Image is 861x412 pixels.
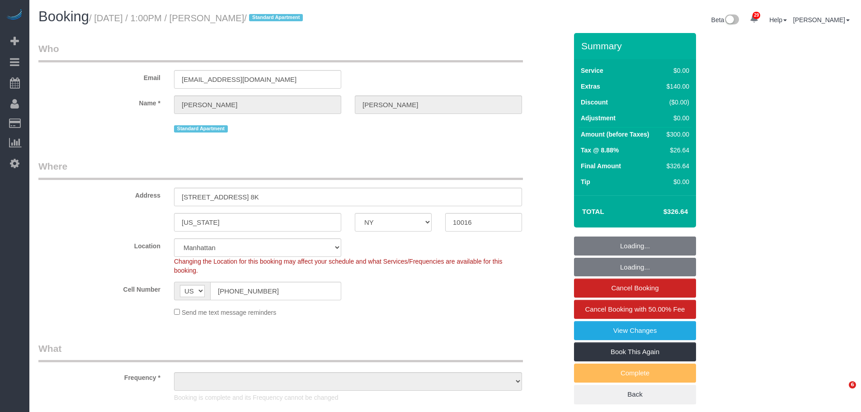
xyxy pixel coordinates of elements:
[5,9,24,22] img: Automaid Logo
[582,208,604,215] strong: Total
[574,279,696,298] a: Cancel Booking
[581,177,590,186] label: Tip
[581,98,608,107] label: Discount
[663,177,689,186] div: $0.00
[445,213,522,232] input: Zip Code
[849,381,856,388] span: 6
[581,114,616,123] label: Adjustment
[38,342,523,362] legend: What
[249,14,303,21] span: Standard Apartment
[89,13,306,23] small: / [DATE] / 1:00PM / [PERSON_NAME]
[753,12,760,19] span: 29
[210,282,341,300] input: Cell Number
[32,70,167,82] label: Email
[174,70,341,89] input: Email
[711,16,739,24] a: Beta
[581,130,649,139] label: Amount (before Taxes)
[32,95,167,108] label: Name *
[574,342,696,361] a: Book This Again
[663,66,689,75] div: $0.00
[174,213,341,232] input: City
[585,305,685,313] span: Cancel Booking with 50.00% Fee
[32,282,167,294] label: Cell Number
[574,321,696,340] a: View Changes
[769,16,787,24] a: Help
[32,188,167,200] label: Address
[793,16,850,24] a: [PERSON_NAME]
[830,381,852,403] iframe: Intercom live chat
[244,13,306,23] span: /
[174,95,341,114] input: First Name
[663,161,689,170] div: $326.64
[182,309,276,316] span: Send me text message reminders
[581,161,621,170] label: Final Amount
[636,208,688,216] h4: $326.64
[355,95,522,114] input: Last Name
[663,114,689,123] div: $0.00
[574,385,696,404] a: Back
[38,160,523,180] legend: Where
[174,393,522,402] p: Booking is complete and its Frequency cannot be changed
[32,370,167,382] label: Frequency *
[663,98,689,107] div: ($0.00)
[745,9,763,29] a: 29
[38,9,89,24] span: Booking
[581,41,692,51] h3: Summary
[174,258,503,274] span: Changing the Location for this booking may affect your schedule and what Services/Frequencies are...
[574,300,696,319] a: Cancel Booking with 50.00% Fee
[38,42,523,62] legend: Who
[663,146,689,155] div: $26.64
[581,146,619,155] label: Tax @ 8.88%
[663,130,689,139] div: $300.00
[32,238,167,251] label: Location
[724,14,739,26] img: New interface
[581,82,600,91] label: Extras
[581,66,603,75] label: Service
[174,125,228,133] span: Standard Apartment
[663,82,689,91] div: $140.00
